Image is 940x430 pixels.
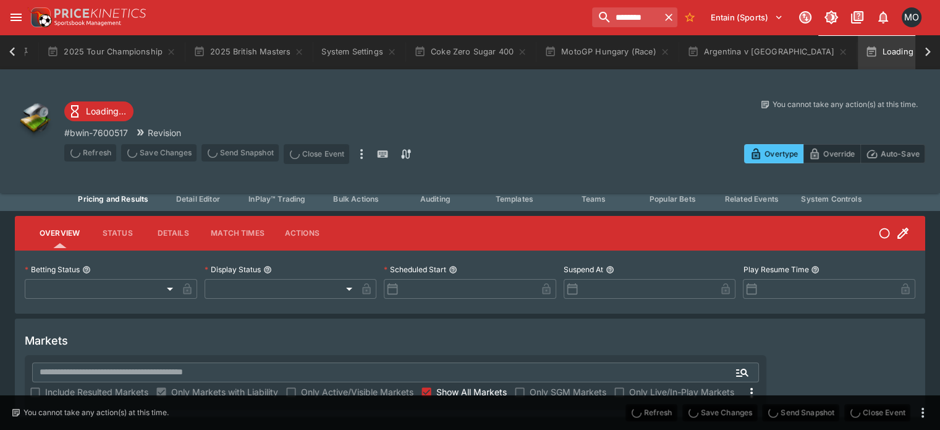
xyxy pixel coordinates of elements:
[407,35,535,69] button: Coke Zero Sugar 400
[78,194,148,204] span: Pricing and Results
[811,265,819,274] button: Play Resume Time
[420,194,451,204] span: Auditing
[263,265,272,274] button: Display Status
[794,6,816,28] button: Connected to PK
[496,194,533,204] span: Templates
[860,144,925,163] button: Auto-Save
[384,264,446,275] p: Scheduled Start
[5,6,27,28] button: open drawer
[314,35,404,69] button: System Settings
[743,264,808,275] p: Play Resume Time
[15,99,54,139] img: other.png
[537,35,677,69] button: MotoGP Hungary (Race)
[530,385,606,398] span: Only SGM Markets
[820,6,842,28] button: Toggle light/dark mode
[186,35,311,69] button: 2025 British Masters
[27,5,52,30] img: PriceKinetics Logo
[23,407,169,418] p: You cannot take any action(s) at this time.
[176,194,220,204] span: Detail Editor
[90,218,145,248] button: Status
[64,126,128,139] p: Copy To Clipboard
[354,144,369,164] button: more
[902,7,921,27] div: Matt Oliver
[801,194,862,204] span: System Controls
[629,385,734,398] span: Only Live/In-Play Markets
[744,144,925,163] div: Start From
[606,265,614,274] button: Suspend At
[592,7,660,27] input: search
[30,218,90,248] button: Overview
[248,194,305,204] span: InPlay™ Trading
[54,20,121,26] img: Sportsbook Management
[898,4,925,31] button: Matt Oliver
[301,385,413,398] span: Only Active/Visible Markets
[145,218,201,248] button: Details
[764,147,798,160] p: Overtype
[731,361,753,384] button: Open
[881,147,920,160] p: Auto-Save
[86,105,126,118] p: Loading...
[744,144,803,163] button: Overtype
[680,35,856,69] button: Argentina v [GEOGRAPHIC_DATA]
[25,333,68,348] h5: Markets
[803,144,860,163] button: Override
[148,126,181,139] p: Revision
[703,7,790,27] button: Select Tenant
[449,265,457,274] button: Scheduled Start
[773,99,918,110] p: You cannot take any action(s) at this time.
[846,6,868,28] button: Documentation
[274,218,330,248] button: Actions
[40,35,184,69] button: 2025 Tour Championship
[333,194,379,204] span: Bulk Actions
[680,7,700,27] button: No Bookmarks
[915,405,930,420] button: more
[201,218,274,248] button: Match Times
[725,194,779,204] span: Related Events
[171,385,278,398] span: Only Markets with Liability
[872,6,894,28] button: Notifications
[564,264,603,275] p: Suspend At
[650,194,696,204] span: Popular Bets
[581,194,606,204] span: Teams
[823,147,855,160] p: Override
[82,265,91,274] button: Betting Status
[436,385,507,398] span: Show All Markets
[25,264,80,275] p: Betting Status
[205,264,261,275] p: Display Status
[744,385,759,400] svg: More
[45,385,148,398] span: Include Resulted Markets
[54,9,146,18] img: PriceKinetics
